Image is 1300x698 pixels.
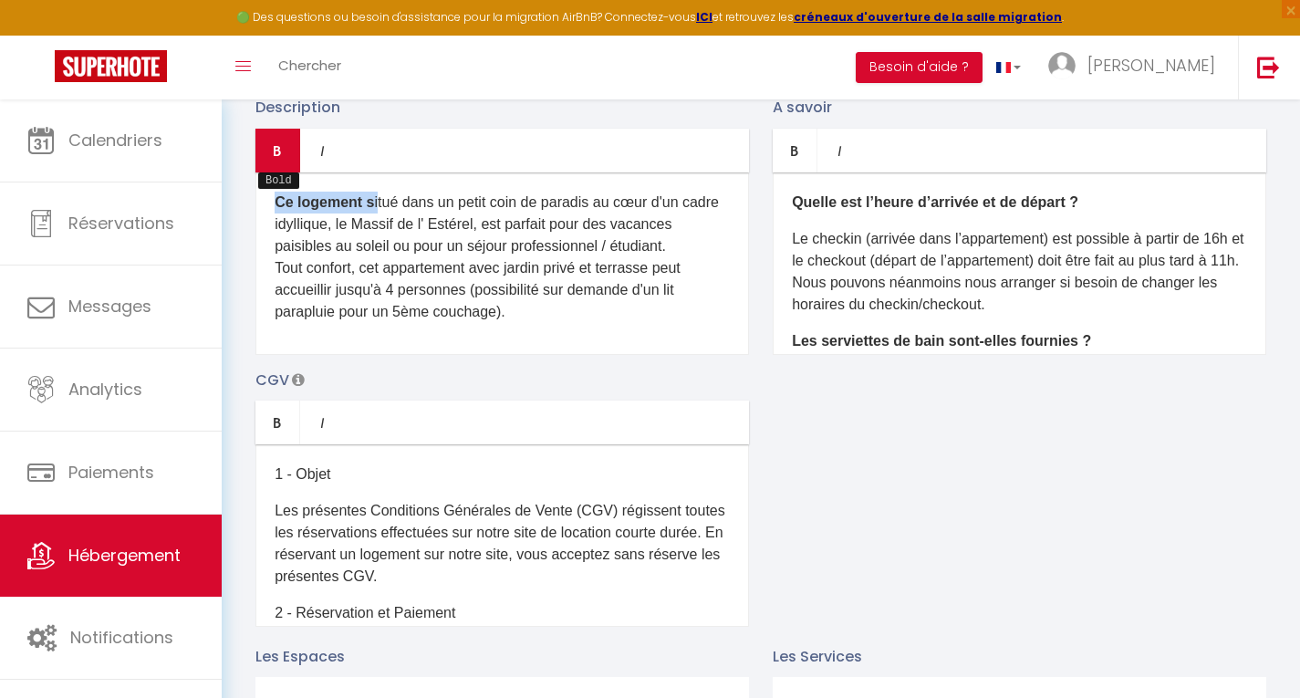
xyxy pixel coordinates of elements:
p: Les Services [773,645,1266,668]
button: Besoin d'aide ? [856,52,983,83]
p: itué dans un petit coin de paradis au cœur d'un cadre idyllique, le Massif de l' Estérel, est par... [275,192,730,323]
span: Réservations [68,212,174,234]
img: Super Booking [55,50,167,82]
span: Notifications [70,626,173,649]
a: créneaux d'ouverture de la salle migration [794,9,1062,25]
a: Bold [255,401,300,444]
span: Bold [258,172,299,189]
p: Description [255,96,749,119]
a: Chercher [265,36,355,99]
span: Hébergement [68,544,181,567]
a: Bold [773,129,817,172]
span: Analytics [68,378,142,401]
b: Les serviettes de bain sont-elles fournies ? [792,333,1091,349]
span: [PERSON_NAME] [1087,54,1215,77]
p: Les présentes Conditions Générales de Vente (CGV) régissent toutes les réservations effectuées su... [275,500,730,588]
p: CGV [255,369,749,391]
button: Ouvrir le widget de chat LiveChat [15,7,69,62]
img: ... [1048,52,1076,79]
p: A savoir [773,96,1266,119]
p: 1 - Objet [275,464,730,485]
p: Les Espaces [255,645,749,668]
img: logout [1257,56,1280,78]
a: Italic [817,129,861,172]
p: Le checkin (arrivée dans l’appartement) est possible à partir de 16h et le checkout (départ de l’... [792,228,1247,316]
a: Bold [255,129,300,172]
span: Chercher [278,56,341,75]
span: Messages [68,295,151,318]
span: Calendriers [68,129,162,151]
a: ... [PERSON_NAME] [1035,36,1238,99]
a: Italic [300,401,344,444]
b: Quelle est l’heure d’arrivée et de départ ? [792,194,1078,210]
strong: Ce logement s [275,194,374,210]
p: 2 - Réservation et Paiement [275,602,730,624]
a: Italic [300,129,344,172]
span: Paiements [68,461,154,484]
a: ICI [696,9,712,25]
